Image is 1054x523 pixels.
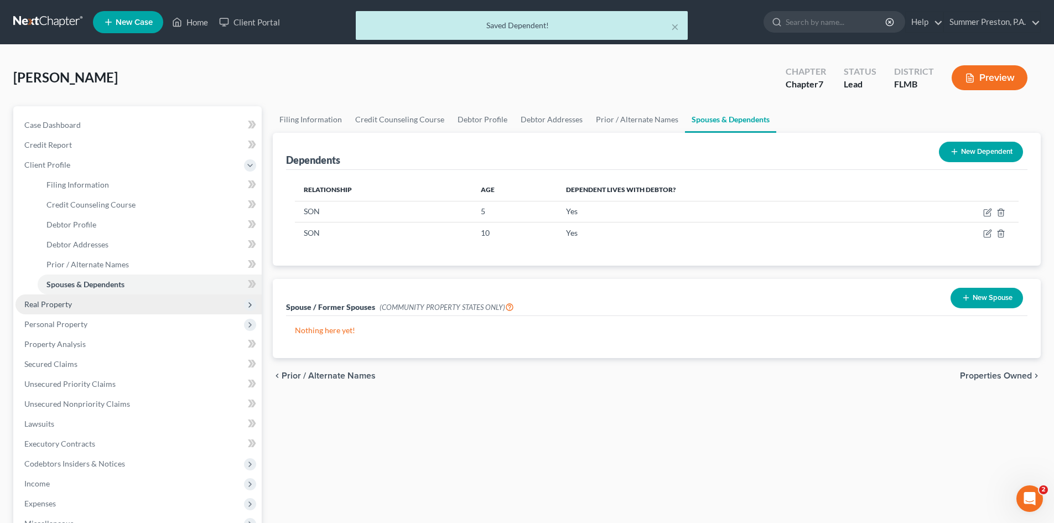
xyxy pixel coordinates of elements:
div: Dependents [286,153,340,167]
th: Age [472,179,557,201]
a: Case Dashboard [15,115,262,135]
a: Prior / Alternate Names [589,106,685,133]
a: Spouses & Dependents [38,275,262,294]
td: Yes [557,201,900,222]
span: Properties Owned [960,371,1032,380]
div: Saved Dependent! [365,20,679,31]
span: Secured Claims [24,359,77,369]
a: Filing Information [38,175,262,195]
div: Chapter [786,65,826,78]
a: Debtor Profile [38,215,262,235]
span: Property Analysis [24,339,86,349]
span: 2 [1039,485,1048,494]
i: chevron_left [273,371,282,380]
a: Filing Information [273,106,349,133]
button: New Dependent [939,142,1023,162]
td: SON [295,201,472,222]
div: Status [844,65,876,78]
button: × [671,20,679,33]
span: Prior / Alternate Names [46,260,129,269]
span: Lawsuits [24,419,54,428]
i: chevron_right [1032,371,1041,380]
td: SON [295,222,472,244]
div: FLMB [894,78,934,91]
span: Debtor Profile [46,220,96,229]
div: Chapter [786,78,826,91]
div: District [894,65,934,78]
a: Credit Report [15,135,262,155]
span: Prior / Alternate Names [282,371,376,380]
div: Lead [844,78,876,91]
span: Income [24,479,50,488]
span: Filing Information [46,180,109,189]
button: Properties Owned chevron_right [960,371,1041,380]
span: [PERSON_NAME] [13,69,118,85]
td: 5 [472,201,557,222]
td: 10 [472,222,557,244]
span: Spouse / Former Spouses [286,302,375,312]
span: Debtor Addresses [46,240,108,249]
th: Relationship [295,179,472,201]
span: Client Profile [24,160,70,169]
span: 7 [818,79,823,89]
a: Unsecured Nonpriority Claims [15,394,262,414]
span: Unsecured Priority Claims [24,379,116,389]
a: Secured Claims [15,354,262,374]
span: (COMMUNITY PROPERTY STATES ONLY) [380,303,514,312]
a: Debtor Addresses [38,235,262,255]
span: Codebtors Insiders & Notices [24,459,125,468]
th: Dependent lives with debtor? [557,179,900,201]
span: Personal Property [24,319,87,329]
td: Yes [557,222,900,244]
p: Nothing here yet! [295,325,1019,336]
span: Real Property [24,299,72,309]
a: Lawsuits [15,414,262,434]
a: Spouses & Dependents [685,106,776,133]
span: Credit Counseling Course [46,200,136,209]
a: Credit Counseling Course [38,195,262,215]
iframe: Intercom live chat [1016,485,1043,512]
span: Executory Contracts [24,439,95,448]
button: Preview [952,65,1027,90]
a: Property Analysis [15,334,262,354]
span: Case Dashboard [24,120,81,130]
button: New Spouse [951,288,1023,308]
a: Unsecured Priority Claims [15,374,262,394]
span: Credit Report [24,140,72,149]
a: Credit Counseling Course [349,106,451,133]
a: Executory Contracts [15,434,262,454]
span: Expenses [24,499,56,508]
a: Debtor Profile [451,106,514,133]
a: Debtor Addresses [514,106,589,133]
a: Prior / Alternate Names [38,255,262,275]
button: chevron_left Prior / Alternate Names [273,371,376,380]
span: Unsecured Nonpriority Claims [24,399,130,408]
span: Spouses & Dependents [46,279,124,289]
